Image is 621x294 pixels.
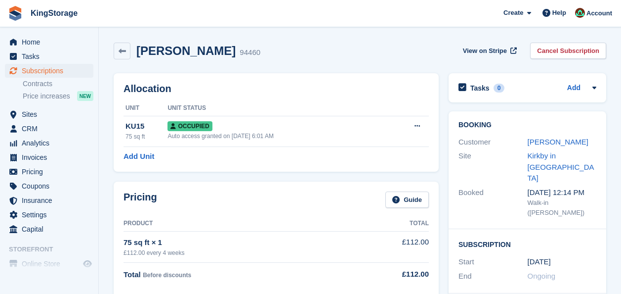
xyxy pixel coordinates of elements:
a: View on Stripe [459,43,519,59]
a: Add [567,83,580,94]
a: menu [5,49,93,63]
h2: Booking [458,121,596,129]
div: £112.00 every 4 weeks [124,248,382,257]
span: Pricing [22,165,81,179]
h2: Subscription [458,239,596,249]
span: CRM [22,122,81,136]
a: Kirkby in [GEOGRAPHIC_DATA] [528,151,594,182]
span: Home [22,35,81,49]
a: menu [5,150,93,164]
a: menu [5,122,93,136]
th: Unit Status [167,100,386,116]
span: Help [552,8,566,18]
div: NEW [77,91,93,101]
a: menu [5,257,93,271]
span: Sites [22,107,81,121]
a: Contracts [23,79,93,89]
div: Start [458,256,528,268]
div: 94460 [240,47,260,58]
h2: Pricing [124,192,157,208]
span: Online Store [22,257,81,271]
div: [DATE] 12:14 PM [528,187,597,198]
h2: Tasks [470,84,490,93]
div: Auto access granted on [DATE] 6:01 AM [167,132,386,141]
td: £112.00 [382,231,429,262]
span: Insurance [22,194,81,207]
div: Booked [458,187,528,218]
span: Analytics [22,136,81,150]
a: [PERSON_NAME] [528,138,588,146]
span: Storefront [9,245,98,254]
div: Walk-in ([PERSON_NAME]) [528,198,597,217]
span: Price increases [23,92,70,101]
a: menu [5,64,93,78]
span: Ongoing [528,272,556,280]
a: menu [5,194,93,207]
a: Add Unit [124,151,154,162]
a: menu [5,136,93,150]
span: Coupons [22,179,81,193]
h2: Allocation [124,83,429,95]
span: Subscriptions [22,64,81,78]
div: £112.00 [382,269,429,280]
h2: [PERSON_NAME] [136,44,236,57]
a: menu [5,222,93,236]
img: John King [575,8,585,18]
img: stora-icon-8386f47178a22dfd0bd8f6a31ec36ba5ce8667c1dd55bd0f319d3a0aa187defe.svg [8,6,23,21]
div: Customer [458,137,528,148]
time: 2025-07-09 00:00:00 UTC [528,256,551,268]
a: menu [5,107,93,121]
div: KU15 [125,121,167,132]
span: Occupied [167,121,212,131]
span: Create [503,8,523,18]
span: Invoices [22,150,81,164]
div: 0 [494,84,505,93]
span: Tasks [22,49,81,63]
span: Before discounts [143,272,191,279]
a: Cancel Subscription [530,43,606,59]
a: menu [5,179,93,193]
div: End [458,271,528,282]
a: menu [5,165,93,179]
a: Preview store [82,258,93,270]
a: menu [5,35,93,49]
div: Site [458,150,528,184]
span: Settings [22,208,81,222]
div: 75 sq ft [125,132,167,141]
span: View on Stripe [463,46,507,56]
span: Capital [22,222,81,236]
span: Total [124,270,141,279]
span: Account [586,8,612,18]
a: KingStorage [27,5,82,21]
a: Price increases NEW [23,91,93,101]
a: Guide [385,192,429,208]
div: 75 sq ft × 1 [124,237,382,248]
th: Product [124,216,382,232]
a: menu [5,208,93,222]
th: Total [382,216,429,232]
th: Unit [124,100,167,116]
